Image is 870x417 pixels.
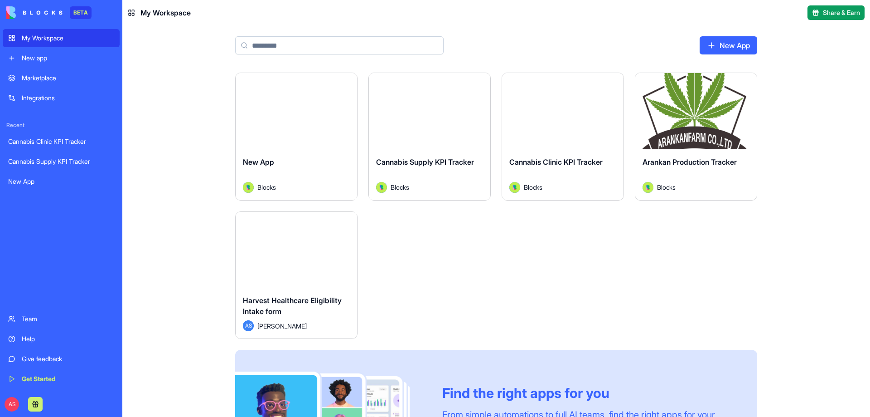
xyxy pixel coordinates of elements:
button: Share & Earn [807,5,865,20]
div: Help [22,334,114,343]
a: New App [700,36,757,54]
div: Cannabis Clinic KPI Tracker [8,137,114,146]
div: New app [22,54,114,63]
div: Marketplace [22,74,114,83]
img: Avatar [643,182,653,193]
img: Avatar [243,182,254,193]
a: BETA [6,6,92,19]
a: My Workspace [3,29,120,47]
div: Get Started [22,374,114,383]
span: AS [5,397,19,412]
a: Cannabis Supply KPI Tracker [3,152,120,171]
span: Blocks [391,182,409,192]
a: New AppAvatarBlocks [235,73,358,201]
img: logo [6,6,63,19]
div: Cannabis Supply KPI Tracker [8,157,114,166]
a: Get Started [3,370,120,388]
span: Harvest Healthcare Eligibility Intake form [243,296,342,316]
img: Avatar [376,182,387,193]
span: My Workspace [140,7,191,18]
span: Cannabis Clinic KPI Tracker [509,157,603,167]
a: Arankan Production TrackerAvatarBlocks [635,73,757,201]
div: Give feedback [22,354,114,363]
span: Arankan Production Tracker [643,157,737,167]
div: My Workspace [22,34,114,43]
a: New app [3,49,120,67]
span: New App [243,157,274,167]
div: New App [8,177,114,186]
a: Harvest Healthcare Eligibility Intake formAS[PERSON_NAME] [235,211,358,339]
span: Cannabis Supply KPI Tracker [376,157,474,167]
span: Share & Earn [823,8,860,17]
a: Integrations [3,89,120,107]
div: Find the right apps for you [442,385,735,401]
a: Cannabis Clinic KPI TrackerAvatarBlocks [502,73,624,201]
a: New App [3,172,120,191]
div: Integrations [22,93,114,103]
a: Give feedback [3,350,120,368]
a: Marketplace [3,69,120,87]
a: Cannabis Supply KPI TrackerAvatarBlocks [368,73,491,201]
span: Blocks [524,182,542,192]
a: Cannabis Clinic KPI Tracker [3,132,120,151]
div: BETA [70,6,92,19]
span: Blocks [657,182,676,192]
a: Team [3,310,120,328]
div: Team [22,314,114,324]
span: AS [243,320,254,331]
a: Help [3,330,120,348]
img: Avatar [509,182,520,193]
span: Recent [3,122,120,129]
span: Blocks [257,182,276,192]
span: [PERSON_NAME] [257,321,307,331]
